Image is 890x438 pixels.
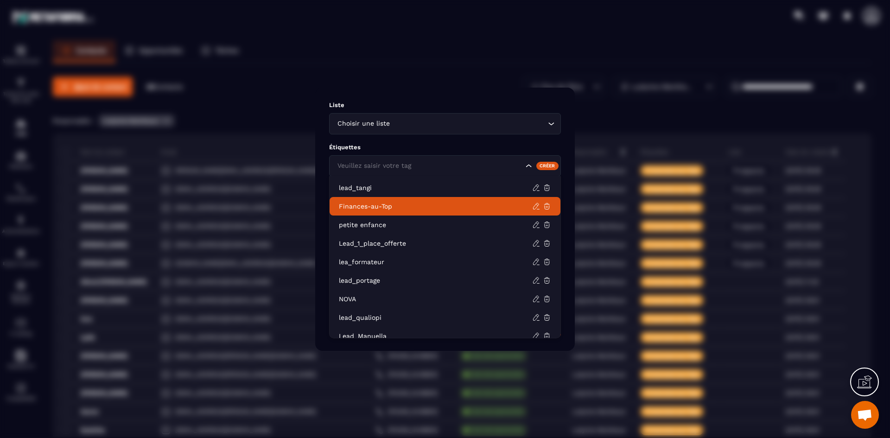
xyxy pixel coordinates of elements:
[339,257,532,267] p: lea_formateur
[339,331,532,341] p: Lead_Manuella
[339,276,532,285] p: lead_portage
[329,144,561,151] p: Étiquettes
[339,220,532,229] p: petite enfance
[335,119,392,129] span: Choisir une liste
[536,161,559,170] div: Créer
[339,202,532,211] p: Finances-au-Top
[329,155,561,177] div: Search for option
[392,119,546,129] input: Search for option
[329,102,561,108] p: Liste
[339,239,532,248] p: Lead_1_place_offerte
[339,294,532,304] p: NOVA
[339,313,532,322] p: lead_qualiopi
[329,113,561,134] div: Search for option
[339,183,532,192] p: lead_tangi
[335,161,523,171] input: Search for option
[851,401,879,429] div: Ouvrir le chat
